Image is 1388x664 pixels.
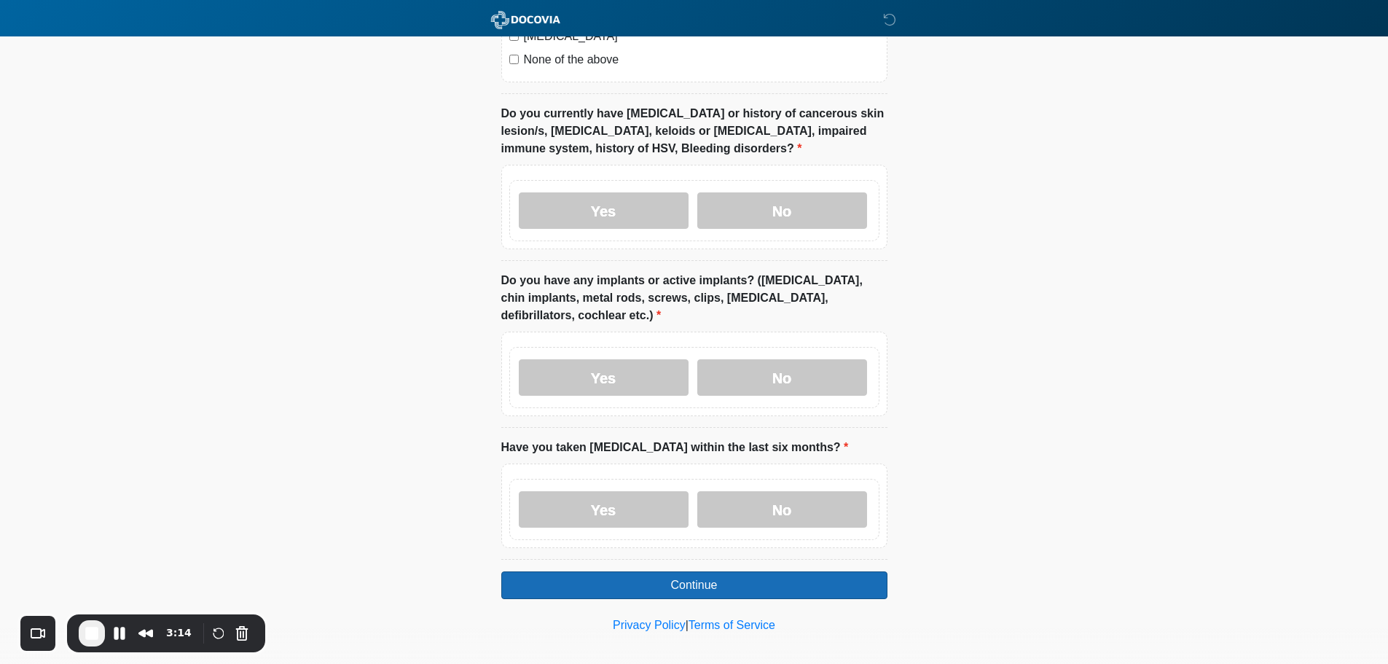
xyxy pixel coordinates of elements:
label: No [697,192,867,229]
label: No [697,359,867,396]
a: Privacy Policy [613,619,686,631]
label: Do you have any implants or active implants? ([MEDICAL_DATA], chin implants, metal rods, screws, ... [501,272,887,324]
label: No [697,491,867,528]
label: Yes [519,359,689,396]
img: ABC Med Spa- GFEase Logo [487,11,565,29]
label: None of the above [524,51,879,69]
a: Terms of Service [689,619,775,631]
a: | [686,619,689,631]
input: None of the above [509,55,519,64]
label: Yes [519,491,689,528]
label: Do you currently have [MEDICAL_DATA] or history of cancerous skin lesion/s, [MEDICAL_DATA], keloi... [501,105,887,157]
button: Continue [501,571,887,599]
label: Yes [519,192,689,229]
label: Have you taken [MEDICAL_DATA] within the last six months? [501,439,849,456]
